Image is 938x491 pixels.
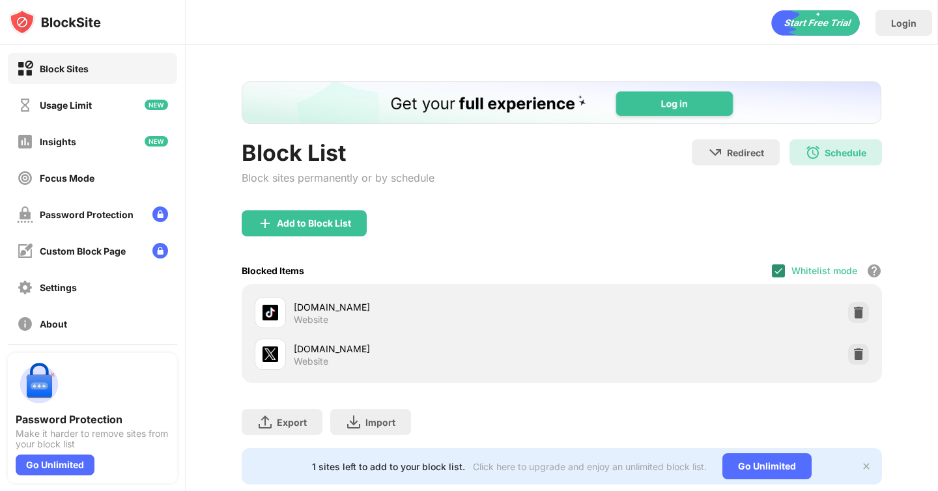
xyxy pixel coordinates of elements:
img: favicons [263,346,278,362]
div: Focus Mode [40,173,94,184]
div: Blocked Items [242,265,304,276]
div: 1 sites left to add to your block list. [312,461,465,472]
div: Block Sites [40,63,89,74]
div: Website [294,314,328,326]
div: Go Unlimited [722,453,812,479]
div: [DOMAIN_NAME] [294,342,561,356]
div: Password Protection [16,413,169,426]
img: customize-block-page-off.svg [17,243,33,259]
div: Website [294,356,328,367]
img: settings-off.svg [17,279,33,296]
img: logo-blocksite.svg [9,9,101,35]
img: new-icon.svg [145,136,168,147]
img: about-off.svg [17,316,33,332]
div: Go Unlimited [16,455,94,475]
img: focus-off.svg [17,170,33,186]
div: About [40,318,67,330]
img: password-protection-off.svg [17,206,33,223]
div: Whitelist mode [791,265,857,276]
div: Make it harder to remove sites from your block list [16,428,169,449]
div: Click here to upgrade and enjoy an unlimited block list. [473,461,707,472]
img: lock-menu.svg [152,243,168,259]
div: Export [277,417,307,428]
iframe: Banner [242,81,881,124]
div: Password Protection [40,209,134,220]
div: Block List [242,139,434,166]
div: Settings [40,282,77,293]
div: Schedule [825,147,866,158]
div: Import [365,417,395,428]
div: Redirect [727,147,764,158]
div: Insights [40,136,76,147]
img: check.svg [773,266,784,276]
div: [DOMAIN_NAME] [294,300,561,314]
div: Block sites permanently or by schedule [242,171,434,184]
div: Add to Block List [277,218,351,229]
img: favicons [263,305,278,320]
img: x-button.svg [861,461,872,471]
img: block-on.svg [17,61,33,77]
div: Custom Block Page [40,245,126,257]
div: Login [891,18,917,29]
div: Usage Limit [40,100,92,111]
div: animation [771,10,860,36]
img: insights-off.svg [17,133,33,150]
img: push-password-protection.svg [16,361,63,408]
img: time-usage-off.svg [17,97,33,113]
img: lock-menu.svg [152,206,168,222]
img: new-icon.svg [145,100,168,110]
